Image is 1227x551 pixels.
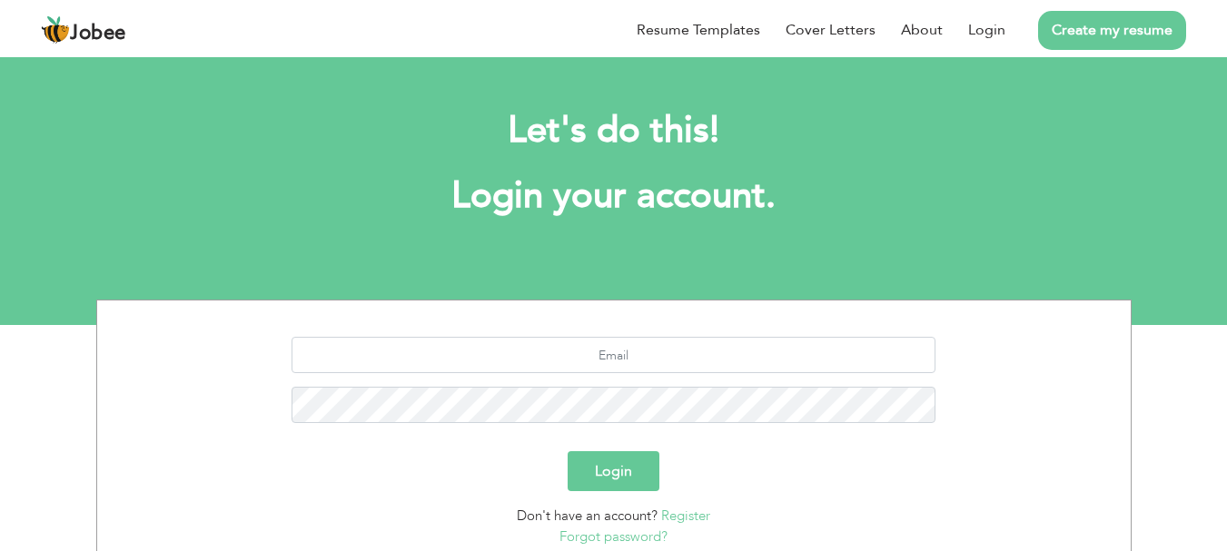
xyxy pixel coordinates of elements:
h1: Login your account. [124,172,1104,220]
span: Jobee [70,24,126,44]
a: Login [968,19,1005,41]
a: Register [661,507,710,525]
a: Forgot password? [559,527,668,546]
a: Cover Letters [786,19,876,41]
img: jobee.io [41,15,70,44]
h2: Let's do this! [124,107,1104,154]
a: Create my resume [1038,11,1186,50]
a: About [901,19,943,41]
a: Resume Templates [637,19,760,41]
input: Email [292,337,935,373]
button: Login [568,451,659,491]
span: Don't have an account? [517,507,658,525]
a: Jobee [41,15,126,44]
